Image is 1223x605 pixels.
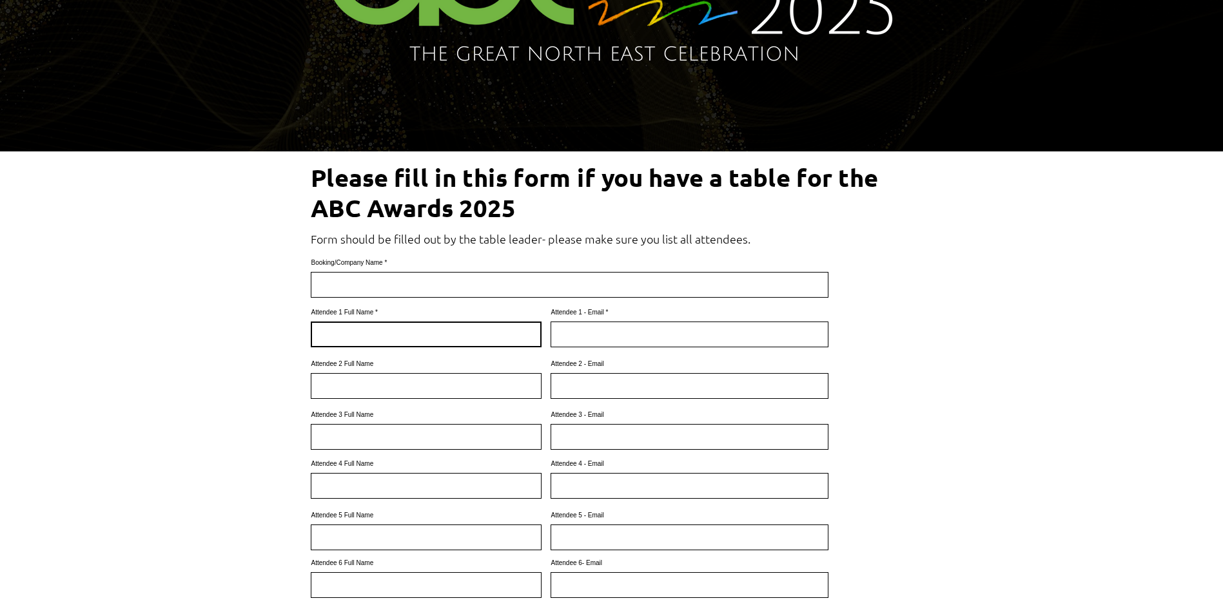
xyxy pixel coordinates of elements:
[311,512,542,519] label: Attendee 5 Full Name
[311,361,542,367] label: Attendee 2 Full Name
[551,412,828,418] label: Attendee 3 - Email
[551,361,828,367] label: Attendee 2 - Email
[311,560,542,566] label: Attendee 6 Full Name
[551,512,828,519] label: Attendee 5 - Email
[311,309,542,316] label: Attendee 1 Full Name
[311,412,542,418] label: Attendee 3 Full Name
[551,560,828,566] label: Attendee 6- Email
[311,162,878,222] span: Please fill in this form if you have a table for the ABC Awards 2025
[551,309,828,316] label: Attendee 1 - Email
[311,231,750,246] span: Form should be filled out by the table leader- please make sure you list all attendees.
[551,461,828,467] label: Attendee 4 - Email
[311,461,542,467] label: Attendee 4 Full Name
[311,260,828,266] label: Booking/Company Name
